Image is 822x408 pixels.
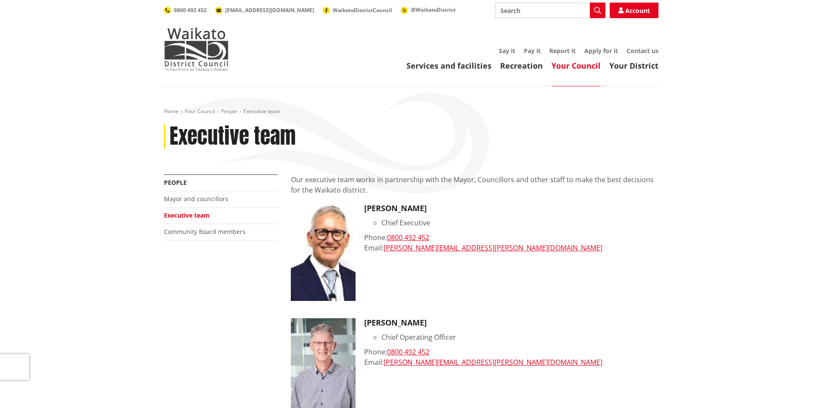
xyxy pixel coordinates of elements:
div: Email: [364,243,658,253]
a: WaikatoDistrictCouncil [323,6,392,14]
a: Your District [609,60,658,71]
img: CE Craig Hobbs [291,204,356,301]
h1: Executive team [170,124,296,149]
a: Report it [549,47,576,55]
a: Recreation [500,60,543,71]
a: People [164,178,187,187]
a: Services and facilities [406,60,491,71]
a: Executive team [164,211,210,219]
a: [PERSON_NAME][EMAIL_ADDRESS][PERSON_NAME][DOMAIN_NAME] [384,243,602,253]
nav: breadcrumb [164,108,658,115]
a: Apply for it [584,47,618,55]
h3: [PERSON_NAME] [364,204,658,213]
h3: [PERSON_NAME] [364,318,658,328]
a: Contact us [627,47,658,55]
a: Community Board members [164,228,246,236]
a: Mayor and councillors [164,195,228,203]
img: Waikato District Council - Te Kaunihera aa Takiwaa o Waikato [164,28,229,71]
a: Your Council [551,60,601,71]
a: [EMAIL_ADDRESS][DOMAIN_NAME] [215,6,314,14]
a: People [221,108,237,115]
input: Search input [495,3,605,18]
span: 0800 492 452 [174,6,207,14]
a: 0800 492 452 [387,347,429,357]
div: Email: [364,357,658,367]
a: Say it [499,47,515,55]
a: 0800 492 452 [164,6,207,14]
li: Chief Executive [381,218,658,228]
p: Our executive team works in partnership with the Mayor, Councillors and other staff to make the b... [291,174,658,195]
span: Executive team [243,108,280,115]
span: WaikatoDistrictCouncil [333,6,392,14]
a: Account [610,3,658,18]
a: @WaikatoDistrict [401,6,456,13]
a: Your Council [185,108,215,115]
a: Home [164,108,179,115]
div: Phone: [364,347,658,357]
a: Pay it [524,47,541,55]
a: 0800 492 452 [387,233,429,242]
span: @WaikatoDistrict [411,6,456,13]
div: Phone: [364,232,658,243]
a: [PERSON_NAME][EMAIL_ADDRESS][PERSON_NAME][DOMAIN_NAME] [384,357,602,367]
span: [EMAIL_ADDRESS][DOMAIN_NAME] [225,6,314,14]
li: Chief Operating Officer [381,332,658,342]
